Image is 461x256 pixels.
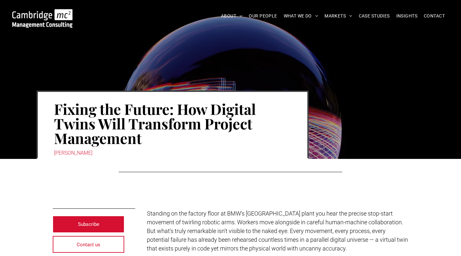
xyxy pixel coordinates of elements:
span: Standing on the factory floor at BMW's [GEOGRAPHIC_DATA] plant you hear the precise stop-start mo... [147,210,408,252]
span: Subscribe [78,216,99,232]
a: INSIGHTS [393,11,421,21]
a: CASE STUDIES [356,11,393,21]
a: MARKETS [321,11,355,21]
img: Cambridge MC Logo [12,9,72,28]
h1: Fixing the Future: How Digital Twins Will Transform Project Management [54,101,291,146]
a: ABOUT [218,11,246,21]
div: [PERSON_NAME] [54,149,291,158]
span: Contact us [77,237,100,253]
a: Subscribe [53,216,125,233]
a: Contact us [53,236,125,253]
a: OUR PEOPLE [246,11,280,21]
a: WHAT WE DO [280,11,322,21]
a: CONTACT [421,11,448,21]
